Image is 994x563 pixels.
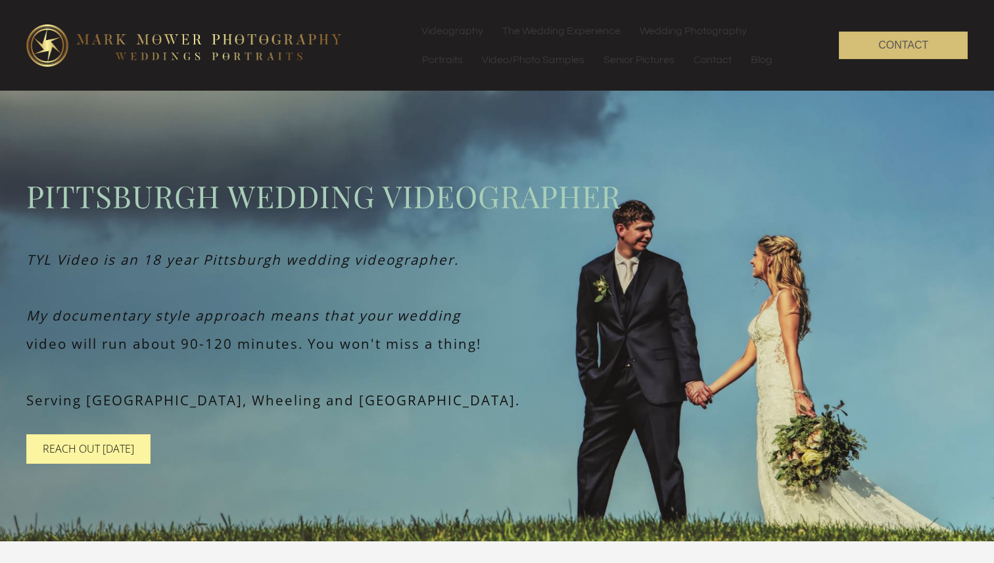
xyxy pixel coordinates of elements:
a: Reach Out [DATE] [26,434,151,464]
span: Reach Out [DATE] [43,441,134,456]
nav: Menu [412,16,813,74]
a: Contact [684,45,741,74]
a: Senior Pictures [594,45,684,74]
a: Videography [412,16,492,45]
a: The Wedding Experience [493,16,630,45]
span: Contact [878,39,928,51]
a: Portraits [413,45,472,74]
a: Contact [839,32,968,58]
img: logo-edit1 [26,24,342,66]
p: Serving [GEOGRAPHIC_DATA], Wheeling and [GEOGRAPHIC_DATA]. [26,390,968,411]
span: Pittsburgh wedding videographer [26,175,968,217]
a: Video/Photo Samples [473,45,594,74]
a: Wedding Photography [630,16,756,45]
p: video will run about 90-120 minutes. You won't miss a thing! [26,333,968,355]
em: My documentary style approach means that your wedding [26,306,461,325]
em: TYL Video is an 18 year Pittsburgh wedding videographer. [26,250,459,269]
a: Blog [742,45,782,74]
